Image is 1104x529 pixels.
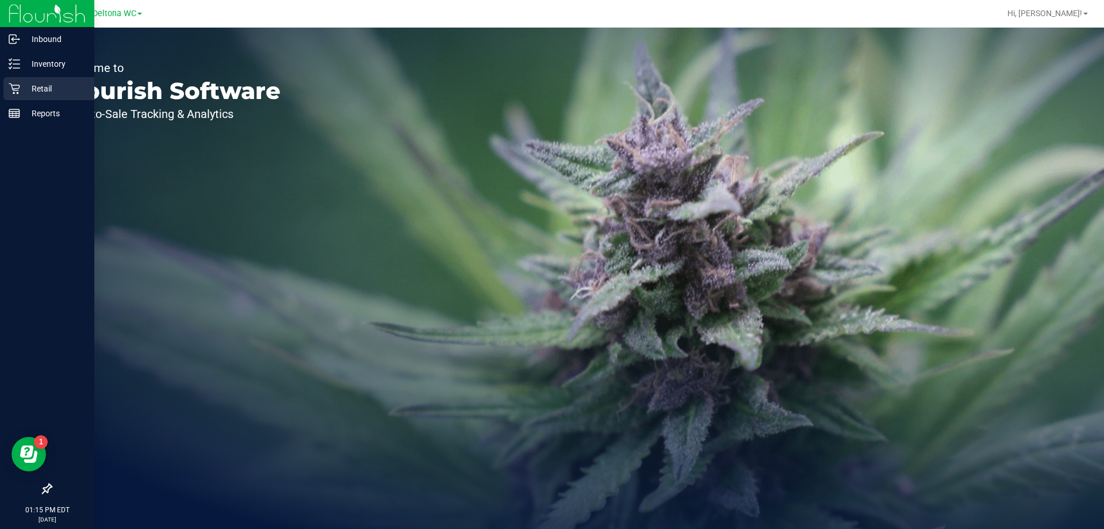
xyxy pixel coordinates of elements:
[9,33,20,45] inline-svg: Inbound
[20,106,89,120] p: Reports
[62,79,281,102] p: Flourish Software
[9,58,20,70] inline-svg: Inventory
[11,437,46,471] iframe: Resource center
[20,32,89,46] p: Inbound
[1007,9,1082,18] span: Hi, [PERSON_NAME]!
[62,108,281,120] p: Seed-to-Sale Tracking & Analytics
[5,515,89,524] p: [DATE]
[9,108,20,119] inline-svg: Reports
[62,62,281,74] p: Welcome to
[5,505,89,515] p: 01:15 PM EDT
[20,82,89,96] p: Retail
[9,83,20,94] inline-svg: Retail
[20,57,89,71] p: Inventory
[34,435,48,449] iframe: Resource center unread badge
[93,9,136,18] span: Deltona WC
